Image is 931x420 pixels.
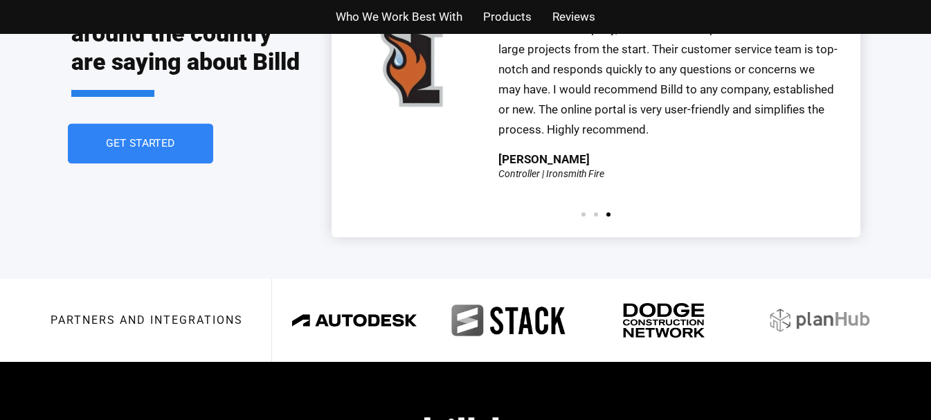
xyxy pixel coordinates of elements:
[498,169,604,179] div: Controller | Ironsmith Fire
[498,154,590,165] div: [PERSON_NAME]
[106,138,175,149] span: Get Started
[594,212,598,217] span: Go to slide 2
[552,7,595,27] a: Reviews
[483,7,532,27] a: Products
[51,315,243,326] h3: Partners and integrations
[68,124,213,164] a: Get Started
[581,212,586,217] span: Go to slide 1
[606,212,611,217] span: Go to slide 3
[336,7,462,27] a: Who We Work Best With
